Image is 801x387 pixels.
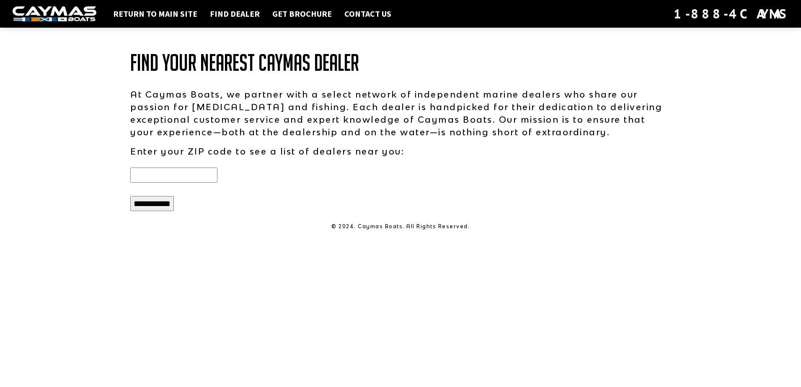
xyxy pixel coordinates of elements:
p: © 2024. Caymas Boats. All Rights Reserved. [130,223,671,230]
a: Return to main site [109,8,202,19]
a: Find Dealer [206,8,264,19]
img: white-logo-c9c8dbefe5ff5ceceb0f0178aa75bf4bb51f6bca0971e226c86eb53dfe498488.png [13,6,96,22]
div: 1-888-4CAYMAS [674,5,788,23]
p: At Caymas Boats, we partner with a select network of independent marine dealers who share our pas... [130,88,671,138]
a: Get Brochure [268,8,336,19]
p: Enter your ZIP code to see a list of dealers near you: [130,145,671,157]
h1: Find Your Nearest Caymas Dealer [130,50,671,75]
a: Contact Us [340,8,395,19]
